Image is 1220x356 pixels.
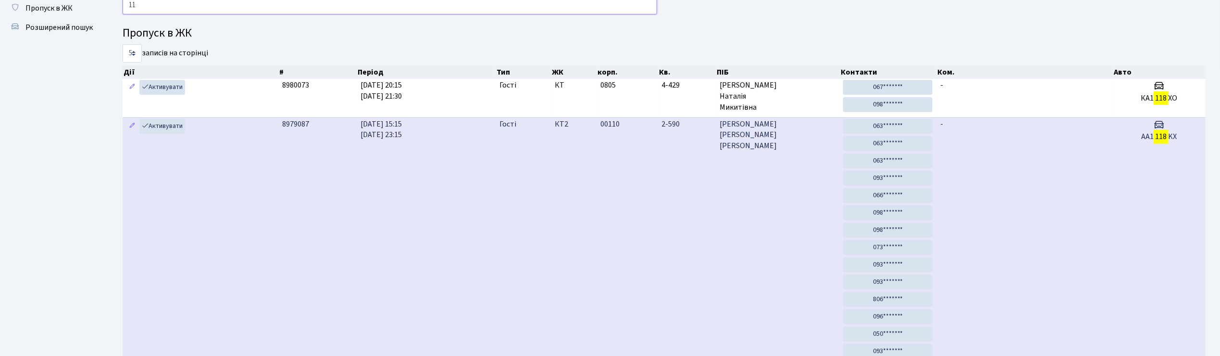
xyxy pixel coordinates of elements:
th: Авто [1113,65,1206,79]
span: Пропуск в ЖК [25,3,73,13]
a: Розширений пошук [5,18,101,37]
span: Гості [499,119,516,130]
a: Активувати [139,119,185,134]
span: [DATE] 20:15 [DATE] 21:30 [361,80,402,102]
span: КТ [555,80,593,91]
th: Дії [123,65,278,79]
label: записів на сторінці [123,44,208,63]
th: ПІБ [716,65,840,79]
span: [PERSON_NAME] Наталія Микитівна [720,80,836,113]
a: Активувати [139,80,185,95]
th: Кв. [658,65,716,79]
span: 8979087 [282,119,309,129]
th: Ком. [937,65,1113,79]
a: Редагувати [126,119,138,134]
h5: AA1 KX [1117,132,1202,141]
a: Редагувати [126,80,138,95]
span: КТ2 [555,119,593,130]
span: [DATE] 15:15 [DATE] 23:15 [361,119,402,140]
th: Період [357,65,496,79]
span: 0805 [600,80,616,90]
mark: 118 [1154,130,1168,143]
th: Контакти [840,65,937,79]
span: 2-590 [662,119,712,130]
span: - [940,80,943,90]
h4: Пропуск в ЖК [123,26,1206,40]
span: [PERSON_NAME] [PERSON_NAME] [PERSON_NAME] [720,119,836,152]
span: Розширений пошук [25,22,93,33]
th: ЖК [551,65,597,79]
span: 4-429 [662,80,712,91]
h5: КА1 ХО [1117,94,1202,103]
th: Тип [496,65,551,79]
mark: 118 [1154,91,1168,105]
span: 8980073 [282,80,309,90]
th: # [278,65,357,79]
span: Гості [499,80,516,91]
span: - [940,119,943,129]
th: корп. [597,65,658,79]
span: 00110 [600,119,620,129]
select: записів на сторінці [123,44,142,63]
